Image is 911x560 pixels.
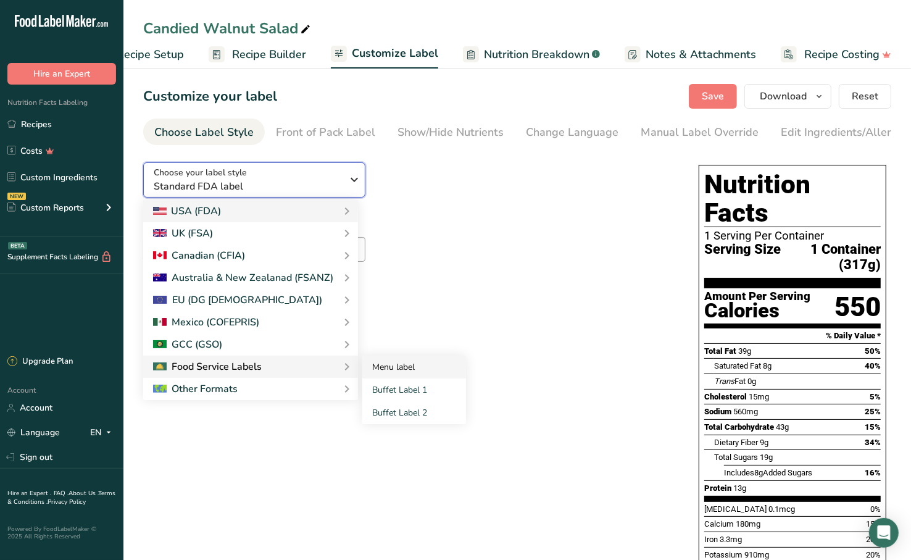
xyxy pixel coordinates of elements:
[154,166,247,179] span: Choose your label style
[865,407,881,416] span: 25%
[714,453,758,462] span: Total Sugars
[704,535,718,544] span: Iron
[714,377,734,386] i: Trans
[704,550,743,559] span: Potassium
[7,193,26,200] div: NEW
[7,63,116,85] button: Hire an Expert
[8,242,27,249] div: BETA
[93,41,184,69] a: Recipe Setup
[747,377,756,386] span: 0g
[736,519,760,529] span: 180mg
[397,124,504,141] div: Show/Hide Nutrients
[704,230,881,242] div: 1 Serving Per Container
[153,226,213,241] div: UK (FSA)
[760,438,768,447] span: 9g
[352,45,438,62] span: Customize Label
[153,315,259,330] div: Mexico (COFEPRIS)
[704,422,774,432] span: Total Carbohydrate
[117,46,184,63] span: Recipe Setup
[153,248,245,263] div: Canadian (CFIA)
[704,291,810,303] div: Amount Per Serving
[153,340,167,349] img: 2Q==
[625,41,756,69] a: Notes & Attachments
[754,468,763,477] span: 8g
[704,504,767,514] span: [MEDICAL_DATA]
[143,86,277,107] h1: Customize your label
[852,89,878,104] span: Reset
[744,550,769,559] span: 910mg
[714,438,758,447] span: Dietary Fiber
[704,346,736,356] span: Total Fat
[90,425,116,440] div: EN
[704,483,731,493] span: Protein
[641,124,759,141] div: Manual Label Override
[232,46,306,63] span: Recipe Builder
[704,242,781,272] span: Serving Size
[704,328,881,343] section: % Daily Value *
[463,41,600,69] a: Nutrition Breakdown
[689,84,737,109] button: Save
[704,392,747,401] span: Cholesterol
[781,41,891,69] a: Recipe Costing
[870,504,881,514] span: 0%
[69,489,98,498] a: About Us .
[209,41,306,69] a: Recipe Builder
[704,407,731,416] span: Sodium
[143,162,365,198] button: Choose your label style Standard FDA label
[733,407,758,416] span: 560mg
[362,378,466,401] a: Buffet Label 1
[866,550,881,559] span: 20%
[484,46,589,63] span: Nutrition Breakdown
[865,346,881,356] span: 50%
[153,270,333,285] div: Australia & New Zealanad (FSANZ)
[7,356,73,368] div: Upgrade Plan
[724,468,812,477] span: Includes Added Sugars
[331,40,438,69] a: Customize Label
[760,89,807,104] span: Download
[865,468,881,477] span: 16%
[153,359,262,374] div: Food Service Labels
[54,489,69,498] a: FAQ .
[870,392,881,401] span: 5%
[276,124,375,141] div: Front of Pack Label
[865,361,881,370] span: 40%
[866,535,881,544] span: 20%
[704,302,810,320] div: Calories
[143,17,313,40] div: Candied Walnut Salad
[702,89,724,104] span: Save
[760,453,773,462] span: 19g
[7,489,51,498] a: Hire an Expert .
[776,422,789,432] span: 43g
[869,518,899,548] div: Open Intercom Messenger
[714,361,761,370] span: Saturated Fat
[7,525,116,540] div: Powered By FoodLabelMaker © 2025 All Rights Reserved
[48,498,86,506] a: Privacy Policy
[153,204,222,219] div: USA (FDA)
[7,489,115,506] a: Terms & Conditions .
[646,46,756,63] span: Notes & Attachments
[153,382,238,396] div: Other Formats
[744,84,831,109] button: Download
[738,346,751,356] span: 39g
[839,84,891,109] button: Reset
[704,519,734,529] span: Calcium
[768,504,795,514] span: 0.1mcg
[714,377,746,386] span: Fat
[154,179,342,194] span: Standard FDA label
[704,170,881,227] h1: Nutrition Facts
[763,361,772,370] span: 8g
[362,356,466,378] a: Menu label
[153,337,222,352] div: GCC (GSO)
[865,422,881,432] span: 15%
[804,46,880,63] span: Recipe Costing
[7,201,84,214] div: Custom Reports
[720,535,742,544] span: 3.3mg
[749,392,769,401] span: 15mg
[865,438,881,447] span: 34%
[781,242,881,272] span: 1 Container (317g)
[526,124,618,141] div: Change Language
[153,293,323,307] div: EU (DG [DEMOGRAPHIC_DATA])
[362,401,466,424] a: Buffet Label 2
[834,291,881,324] div: 550
[866,519,881,529] span: 15%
